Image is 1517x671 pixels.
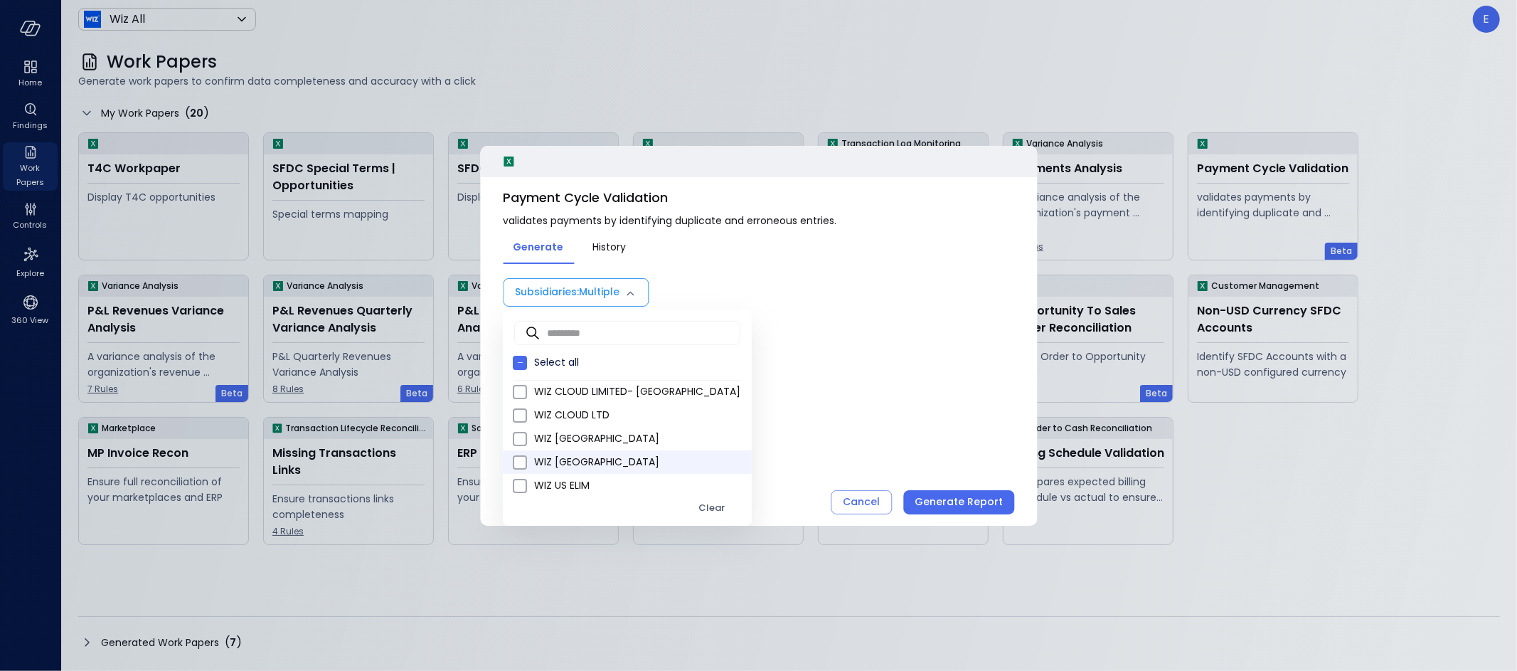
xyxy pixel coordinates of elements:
button: Clear [683,496,740,520]
span: WIZ [GEOGRAPHIC_DATA] [534,431,740,446]
span: WIZ CLOUD LIMITED- [GEOGRAPHIC_DATA] [534,384,740,399]
div: WIZ GERMANY [534,431,740,446]
div: WIZ INDIA [534,455,740,470]
span: Select all [534,355,740,370]
span: WIZ [GEOGRAPHIC_DATA] [534,455,740,470]
span: WIZ US ELIM [534,478,740,493]
span: WIZ CLOUD LTD [534,408,740,423]
div: WIZ CLOUD LIMITED- UK [534,384,740,399]
div: Clear [699,500,725,517]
